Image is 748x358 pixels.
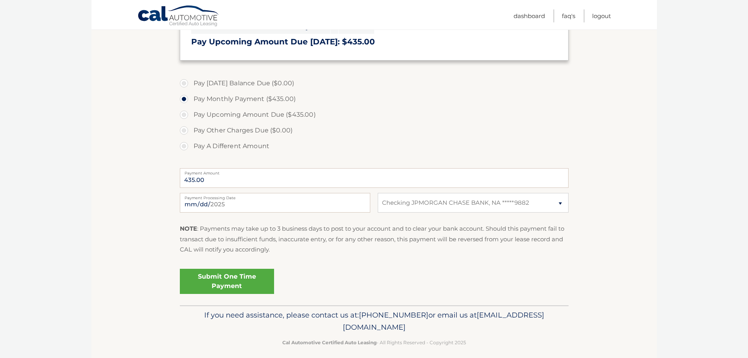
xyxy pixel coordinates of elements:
[180,269,274,294] a: Submit One Time Payment
[180,138,569,154] label: Pay A Different Amount
[180,193,370,199] label: Payment Processing Date
[282,340,377,345] strong: Cal Automotive Certified Auto Leasing
[180,91,569,107] label: Pay Monthly Payment ($435.00)
[514,9,545,22] a: Dashboard
[180,168,569,174] label: Payment Amount
[592,9,611,22] a: Logout
[180,107,569,123] label: Pay Upcoming Amount Due ($435.00)
[180,224,569,255] p: : Payments may take up to 3 business days to post to your account and to clear your bank account....
[185,338,563,347] p: - All Rights Reserved - Copyright 2025
[180,225,197,232] strong: NOTE
[180,193,370,213] input: Payment Date
[185,309,563,334] p: If you need assistance, please contact us at: or email us at
[180,168,569,188] input: Payment Amount
[137,5,220,28] a: Cal Automotive
[562,9,575,22] a: FAQ's
[359,310,428,319] span: [PHONE_NUMBER]
[180,75,569,91] label: Pay [DATE] Balance Due ($0.00)
[191,37,557,47] h3: Pay Upcoming Amount Due [DATE]: $435.00
[180,123,569,138] label: Pay Other Charges Due ($0.00)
